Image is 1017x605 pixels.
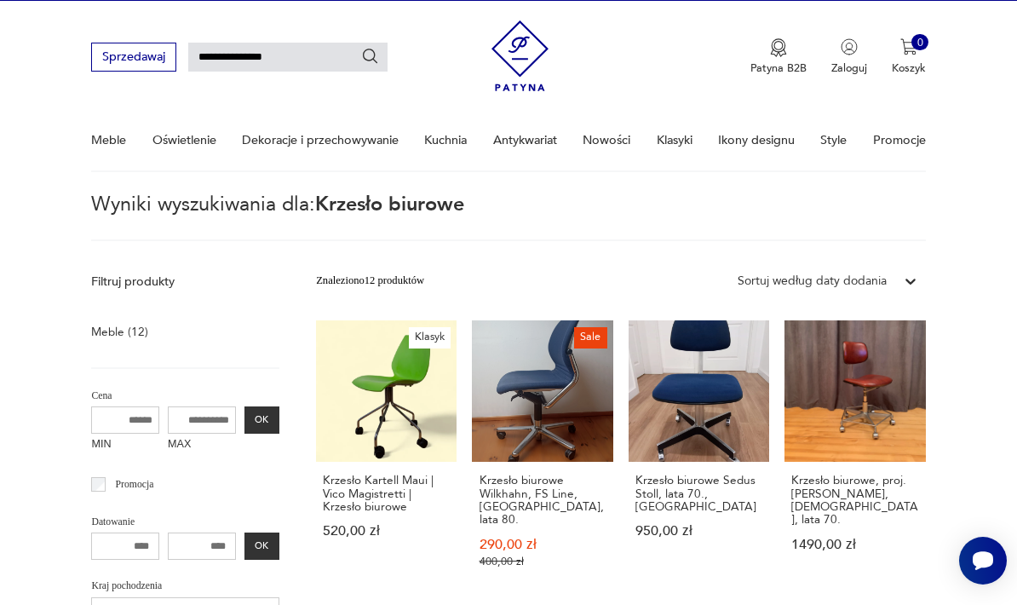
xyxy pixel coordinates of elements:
p: 950,00 zł [635,525,762,538]
p: Wyniki wyszukiwania dla: [91,196,925,240]
p: 290,00 zł [480,539,606,551]
a: Oświetlenie [152,111,216,170]
a: Dekoracje i przechowywanie [242,111,399,170]
label: MAX [168,434,236,458]
img: Ikona medalu [770,38,787,57]
button: OK [244,406,279,434]
p: 520,00 zł [323,525,450,538]
a: Nowości [583,111,630,170]
img: Ikonka użytkownika [841,38,858,55]
label: MIN [91,434,159,458]
button: 0Koszyk [892,38,926,76]
p: 400,00 zł [480,556,606,568]
p: Zaloguj [831,60,867,76]
h3: Krzesło biurowe Wilkhahn, FS Line, [GEOGRAPHIC_DATA], lata 80. [480,474,606,526]
p: Filtruj produkty [91,274,279,291]
p: Datowanie [91,514,279,531]
h3: Krzesło Kartell Maui | Vico Magistretti | Krzesło biurowe [323,474,450,513]
a: Meble (12) [91,321,148,343]
a: Meble [91,111,126,170]
a: Sprzedawaj [91,53,175,63]
img: Patyna - sklep z meblami i dekoracjami vintage [491,14,549,97]
iframe: Smartsupp widget button [959,537,1007,585]
img: Ikona koszyka [900,38,917,55]
p: Koszyk [892,60,926,76]
a: Klasyki [657,111,692,170]
h3: Krzesło biurowe, proj. [PERSON_NAME], [DEMOGRAPHIC_DATA], lata 70. [791,474,918,526]
a: Ikony designu [718,111,795,170]
button: Zaloguj [831,38,867,76]
a: Krzesło biurowe Sedus Stoll, lata 70., NiemcyKrzesło biurowe Sedus Stoll, lata 70., [GEOGRAPHIC_D... [629,320,769,598]
a: Ikona medaluPatyna B2B [750,38,807,76]
span: Krzesło biurowe [315,191,464,218]
button: Szukaj [361,48,380,66]
a: Krzesło biurowe, proj. Egon Eiermann, Niemcy, lata 70.Krzesło biurowe, proj. [PERSON_NAME], [DEMO... [784,320,925,598]
p: 1490,00 zł [791,539,918,551]
a: Promocje [873,111,926,170]
a: KlasykKrzesło Kartell Maui | Vico Magistretti | Krzesło biuroweKrzesło Kartell Maui | Vico Magist... [316,320,457,598]
button: Patyna B2B [750,38,807,76]
h3: Krzesło biurowe Sedus Stoll, lata 70., [GEOGRAPHIC_DATA] [635,474,762,513]
button: OK [244,533,279,560]
p: Patyna B2B [750,60,807,76]
div: Znaleziono 12 produktów [316,273,424,290]
p: Kraj pochodzenia [91,578,279,595]
div: 0 [911,34,928,51]
div: Sortuj według daty dodania [738,273,887,290]
p: Cena [91,388,279,405]
a: Style [820,111,847,170]
a: Antykwariat [493,111,557,170]
button: Sprzedawaj [91,43,175,71]
a: SaleKrzesło biurowe Wilkhahn, FS Line, Niemcy, lata 80.Krzesło biurowe Wilkhahn, FS Line, [GEOGRA... [472,320,612,598]
a: Kuchnia [424,111,467,170]
p: Promocja [116,476,154,493]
